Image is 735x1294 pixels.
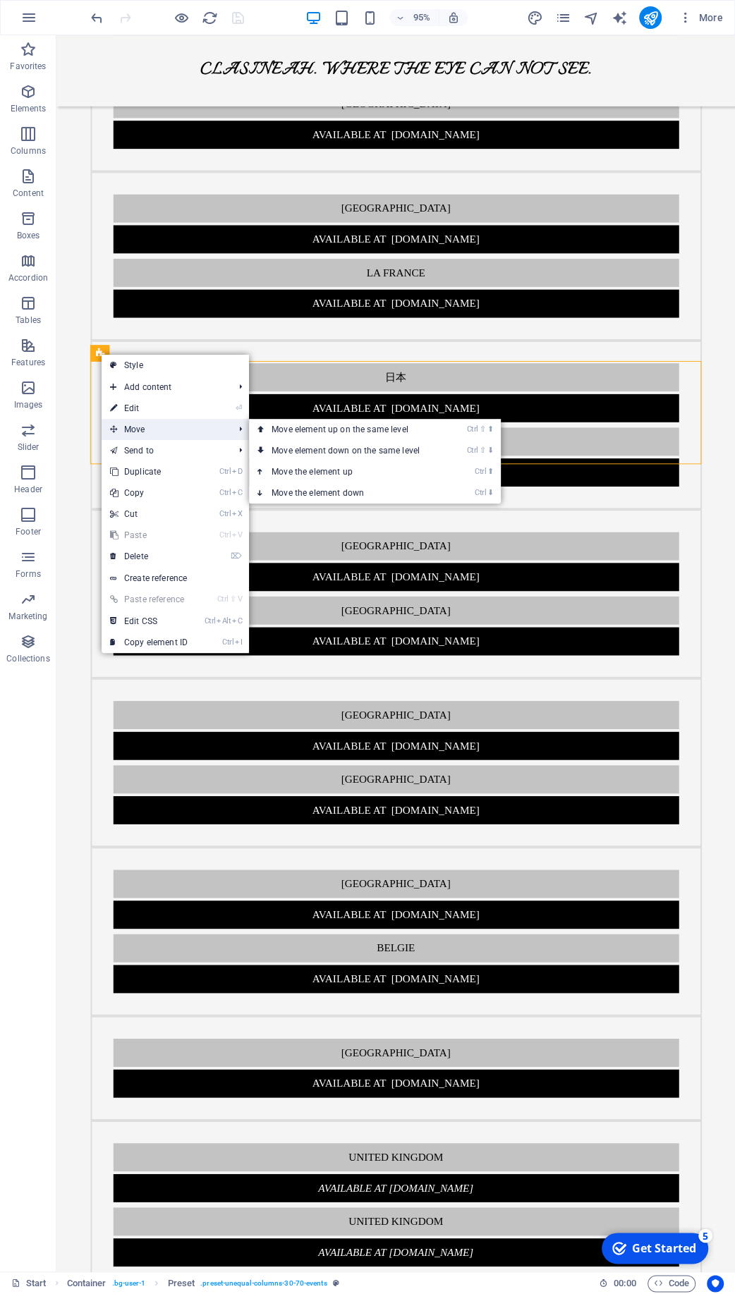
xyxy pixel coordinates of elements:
[648,1275,695,1292] button: Code
[232,488,242,497] i: C
[487,467,494,476] i: ⬆
[624,1278,626,1288] span: :
[201,9,218,26] button: reload
[467,446,478,455] i: Ctrl
[11,145,46,157] p: Columns
[232,509,242,518] i: X
[67,1275,339,1292] nav: breadcrumb
[102,461,196,482] a: CtrlDDuplicate
[89,10,105,26] i: Undo: Delete elements (Ctrl+Z)
[230,594,236,604] i: ⇧
[614,1275,636,1292] span: 00 00
[168,1275,195,1292] span: Click to select. Double-click to edit
[447,11,460,24] i: On resize automatically adjust zoom level to fit chosen device.
[611,9,628,26] button: text_generator
[217,616,231,625] i: Alt
[200,1275,327,1292] span: . preset-unequal-columns-30-70-events
[707,1275,724,1292] button: Usercentrics
[611,10,627,26] i: AI Writer
[102,440,228,461] a: Send to
[236,403,242,413] i: ⏎
[11,1275,47,1292] a: Click to cancel selection. Double-click to open Pages
[554,9,571,26] button: pages
[38,13,102,29] div: Get Started
[11,103,47,114] p: Elements
[14,484,42,495] p: Header
[487,446,494,455] i: ⬇
[673,6,729,29] button: More
[8,611,47,622] p: Marketing
[222,637,233,647] i: Ctrl
[475,488,486,497] i: Ctrl
[8,6,114,37] div: Get Started 5 items remaining, 0% complete
[102,525,196,546] a: CtrlVPaste
[205,616,216,625] i: Ctrl
[104,1,119,16] div: 5
[102,611,196,632] a: CtrlAltCEdit CSS
[13,188,44,199] p: Content
[480,425,486,434] i: ⇧
[18,441,40,453] p: Slider
[102,503,196,525] a: CtrlXCut
[249,440,448,461] a: Ctrl⇧⬇Move element down on the same level
[102,377,228,398] span: Add content
[6,653,49,664] p: Collections
[411,9,433,26] h6: 95%
[249,482,448,503] a: Ctrl⬇Move the element down
[333,1279,339,1287] i: This element is a customizable preset
[249,419,448,440] a: Ctrl⇧⬆Move element up on the same level
[17,230,40,241] p: Boxes
[480,446,486,455] i: ⇧
[102,589,196,610] a: Ctrl⇧VPaste reference
[679,11,723,25] span: More
[467,425,478,434] i: Ctrl
[475,467,486,476] i: Ctrl
[219,488,231,497] i: Ctrl
[10,61,46,72] p: Favorites
[642,10,658,26] i: Publish
[14,399,43,410] p: Images
[102,546,196,567] a: ⌦Delete
[102,632,196,653] a: CtrlICopy element ID
[232,616,242,625] i: C
[487,425,494,434] i: ⬆
[8,272,48,283] p: Accordion
[88,9,105,26] button: undo
[16,526,41,537] p: Footer
[238,594,242,604] i: V
[67,1275,107,1292] span: Click to select. Double-click to edit
[202,10,218,26] i: Reload page
[231,551,242,561] i: ⌦
[11,357,45,368] p: Features
[487,488,494,497] i: ⬇
[232,467,242,476] i: D
[639,6,662,29] button: publish
[102,568,249,589] a: Create reference
[102,398,196,419] a: ⏎Edit
[219,530,231,539] i: Ctrl
[219,509,231,518] i: Ctrl
[389,9,439,26] button: 95%
[232,530,242,539] i: V
[112,1275,146,1292] span: . bg-user-1
[599,1275,636,1292] h6: Session time
[16,315,41,326] p: Tables
[526,10,542,26] i: Design (Ctrl+Alt+Y)
[173,9,190,26] button: Click here to leave preview mode and continue editing
[235,637,242,647] i: I
[526,9,543,26] button: design
[654,1275,689,1292] span: Code
[102,482,196,503] a: CtrlCCopy
[102,355,249,376] a: Style
[583,9,600,26] button: navigator
[249,461,448,482] a: Ctrl⬆Move the element up
[16,568,41,580] p: Forms
[102,419,228,440] span: Move
[217,594,229,604] i: Ctrl
[583,10,599,26] i: Navigator
[219,467,231,476] i: Ctrl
